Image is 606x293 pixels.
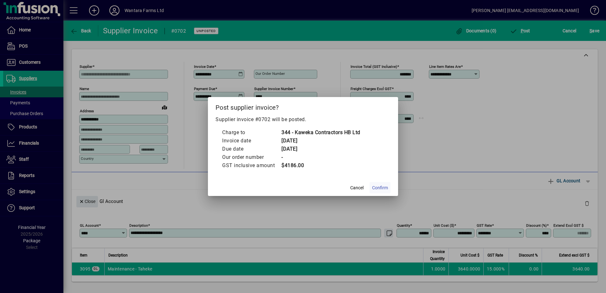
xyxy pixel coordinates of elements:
[347,182,367,193] button: Cancel
[222,153,281,161] td: Our order number
[370,182,390,193] button: Confirm
[222,145,281,153] td: Due date
[281,145,360,153] td: [DATE]
[222,128,281,137] td: Charge to
[281,161,360,170] td: $4186.00
[281,137,360,145] td: [DATE]
[372,185,388,191] span: Confirm
[216,116,390,123] p: Supplier invoice #0702 will be posted.
[208,97,398,115] h2: Post supplier invoice?
[281,128,360,137] td: 344 - Kaweka Contractors HB Ltd
[281,153,360,161] td: -
[222,137,281,145] td: Invoice date
[222,161,281,170] td: GST inclusive amount
[350,185,364,191] span: Cancel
